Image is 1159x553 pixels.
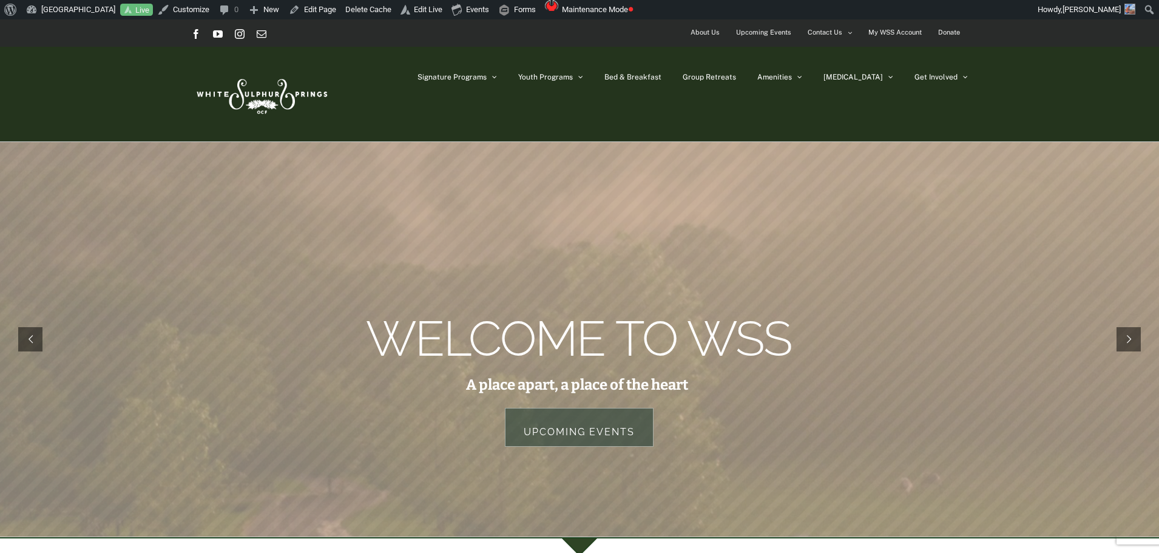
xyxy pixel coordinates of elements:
a: Get Involved [914,47,968,107]
a: Bed & Breakfast [604,47,661,107]
a: About Us [683,19,728,46]
rs-layer: A place apart, a place of the heart [466,378,688,392]
a: Upcoming Events [728,19,799,46]
nav: Main Menu [417,47,968,107]
span: Youth Programs [518,73,573,81]
a: Donate [930,19,968,46]
span: Group Retreats [683,73,736,81]
span: [MEDICAL_DATA] [823,73,883,81]
span: Contact Us [808,24,842,41]
a: Youth Programs [518,47,583,107]
span: About Us [691,24,720,41]
a: Contact Us [800,19,860,46]
img: SusannePappal-66x66.jpg [1124,4,1135,15]
a: [MEDICAL_DATA] [823,47,893,107]
rs-layer: Welcome to WSS [366,325,791,353]
a: My WSS Account [860,19,930,46]
a: Amenities [757,47,802,107]
span: [PERSON_NAME] [1063,5,1121,14]
nav: Secondary Menu [683,19,968,46]
a: Signature Programs [417,47,497,107]
a: Upcoming Events [505,408,654,447]
span: Get Involved [914,73,958,81]
span: Amenities [757,73,792,81]
span: Upcoming Events [736,24,791,41]
span: Bed & Breakfast [604,73,661,81]
a: Live [120,4,153,16]
a: Group Retreats [683,47,736,107]
span: Signature Programs [417,73,487,81]
span: Donate [938,24,960,41]
img: White Sulphur Springs Logo [191,66,331,123]
span: My WSS Account [868,24,922,41]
